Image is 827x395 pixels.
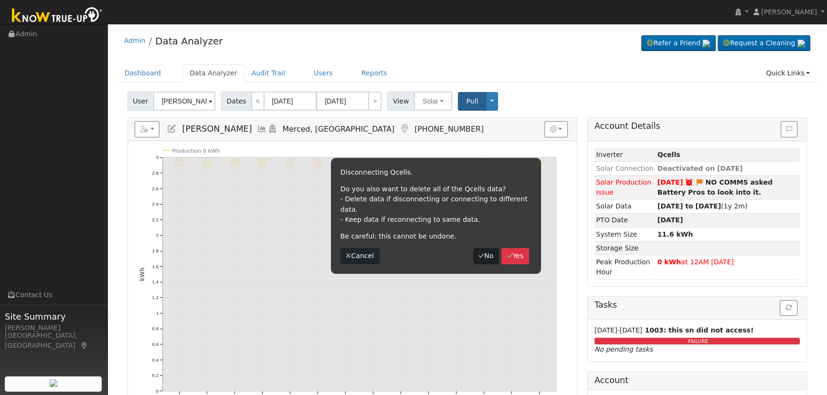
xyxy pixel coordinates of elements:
[594,148,656,162] td: Inverter
[50,379,57,387] img: retrieve
[387,92,414,111] span: View
[5,323,102,333] div: [PERSON_NAME]
[167,124,177,134] a: Edit User (13367)
[156,311,158,316] text: 1
[267,124,278,134] a: Login As (last 09/05/2025 5:13:57 PM)
[594,326,642,334] span: [DATE]-[DATE]
[594,300,800,310] h5: Tasks
[657,202,721,210] strong: [DATE] to [DATE]
[594,121,800,131] h5: Account Details
[117,64,169,82] a: Dashboard
[257,124,267,134] a: Multi-Series Graph
[127,92,154,111] span: User
[718,35,810,52] a: Request a Cleaning
[641,35,716,52] a: Refer a Friend
[340,184,531,224] p: Do you also want to delete all of the Qcells data? - Delete data if disconnecting or connecting t...
[152,295,159,300] text: 1.2
[657,178,773,196] strong: NO COMMS asked Battery Pros to look into it.
[399,124,410,134] a: Map
[695,179,704,186] i: Edit Issue
[594,345,653,353] i: No pending tasks
[657,178,683,186] span: [DATE]
[797,40,805,47] img: retrieve
[780,300,797,316] button: Refresh
[7,5,107,27] img: Know True-Up
[152,342,159,347] text: 0.6
[458,92,486,111] button: Pull
[466,97,478,105] span: Pull
[594,255,656,279] td: Peak Production Hour
[156,388,159,394] text: 0
[340,248,380,264] button: Cancel
[594,241,656,255] td: Storage Size
[596,165,653,172] span: Solar Connection
[354,64,394,82] a: Reports
[152,217,159,222] text: 2.2
[594,228,656,241] td: System Size
[182,64,244,82] a: Data Analyzer
[656,255,800,279] td: at 12AM [DATE]
[340,231,531,241] p: Be careful: this cannot be undone.
[5,310,102,323] span: Site Summary
[139,268,146,281] text: kWh
[594,213,656,227] td: PTO Date
[473,248,499,264] button: No
[251,92,265,111] a: <
[156,233,158,238] text: 2
[340,167,531,177] p: Disconnecting Qcells.
[152,357,159,363] text: 0.4
[156,155,158,160] text: 3
[153,92,215,111] input: Select a User
[781,121,797,137] button: Issue History
[152,280,159,285] text: 1.4
[657,258,681,266] strong: 0 kWh
[657,202,748,210] span: (1y 2m)
[152,201,159,207] text: 2.4
[152,326,159,332] text: 0.8
[414,92,452,111] button: Solar
[657,216,683,224] span: [DATE]
[152,186,159,191] text: 2.6
[501,248,529,264] button: Yes
[5,331,102,351] div: [GEOGRAPHIC_DATA], [GEOGRAPHIC_DATA]
[645,326,753,334] strong: 1003: this sn did not access!
[657,165,743,172] span: Deactivated on [DATE]
[759,64,817,82] a: Quick Links
[414,125,484,134] span: [PHONE_NUMBER]
[124,37,146,44] a: Admin
[221,92,252,111] span: Dates
[80,342,89,349] a: Map
[152,170,159,176] text: 2.8
[657,151,680,158] strong: ID: 68, authorized: 05/09/24
[657,230,693,238] strong: 11.6 kWh
[152,373,159,378] text: 0.2
[702,40,710,47] img: retrieve
[182,124,252,134] span: [PERSON_NAME]
[172,147,220,154] text: Production 0 kWh
[152,248,159,253] text: 1.8
[307,64,340,82] a: Users
[155,35,223,47] a: Data Analyzer
[596,178,651,196] span: Solar Production Issue
[283,125,394,134] span: Merced, [GEOGRAPHIC_DATA]
[152,264,159,269] text: 1.6
[594,199,656,213] td: Solar Data
[594,375,628,385] h5: Account
[761,8,817,16] span: [PERSON_NAME]
[368,92,382,111] a: >
[685,178,693,186] a: Snooze expired 02/13/2025
[244,64,292,82] a: Audit Trail
[592,338,804,345] div: FAILURE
